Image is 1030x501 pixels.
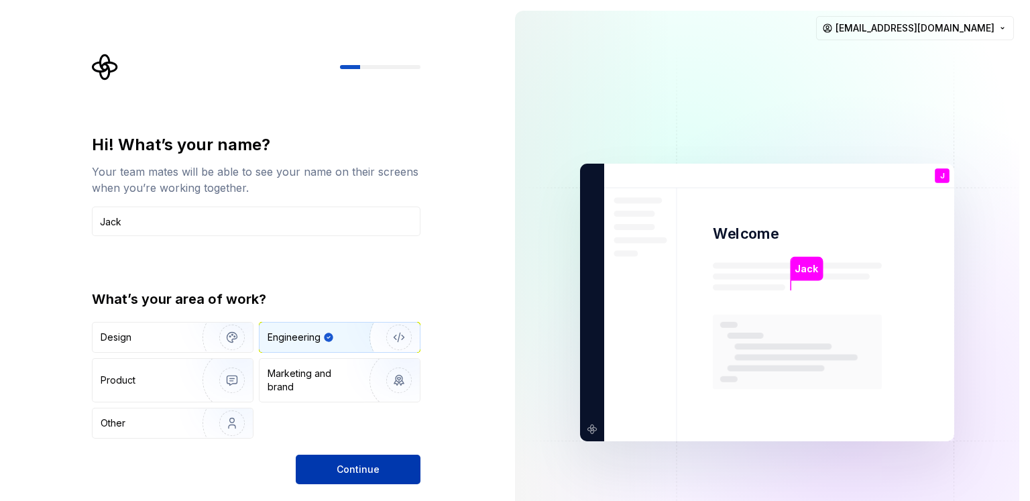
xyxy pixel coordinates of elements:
[92,54,119,80] svg: Supernova Logo
[816,16,1014,40] button: [EMAIL_ADDRESS][DOMAIN_NAME]
[92,290,420,309] div: What’s your area of work?
[836,21,994,35] span: [EMAIL_ADDRESS][DOMAIN_NAME]
[268,367,358,394] div: Marketing and brand
[92,134,420,156] div: Hi! What’s your name?
[101,416,125,430] div: Other
[268,331,321,344] div: Engineering
[940,172,944,180] p: J
[101,331,131,344] div: Design
[92,207,420,236] input: Han Solo
[713,224,779,243] p: Welcome
[337,463,380,476] span: Continue
[795,262,818,276] p: Jack
[92,164,420,196] div: Your team mates will be able to see your name on their screens when you’re working together.
[101,374,135,387] div: Product
[296,455,420,484] button: Continue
